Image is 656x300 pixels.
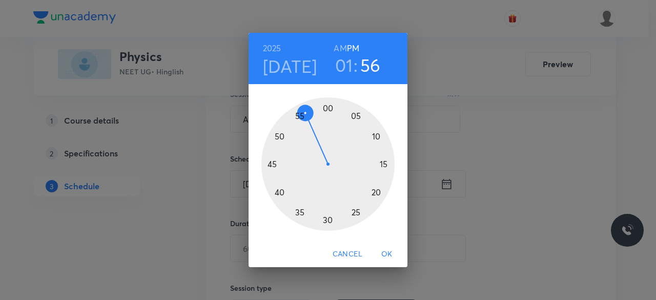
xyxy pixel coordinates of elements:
[333,248,362,261] span: Cancel
[263,55,317,77] button: [DATE]
[335,54,353,76] button: 01
[375,248,399,261] span: OK
[329,245,366,264] button: Cancel
[354,54,358,76] h3: :
[360,54,381,76] button: 56
[263,41,281,55] button: 2025
[334,41,346,55] button: AM
[371,245,403,264] button: OK
[347,41,359,55] button: PM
